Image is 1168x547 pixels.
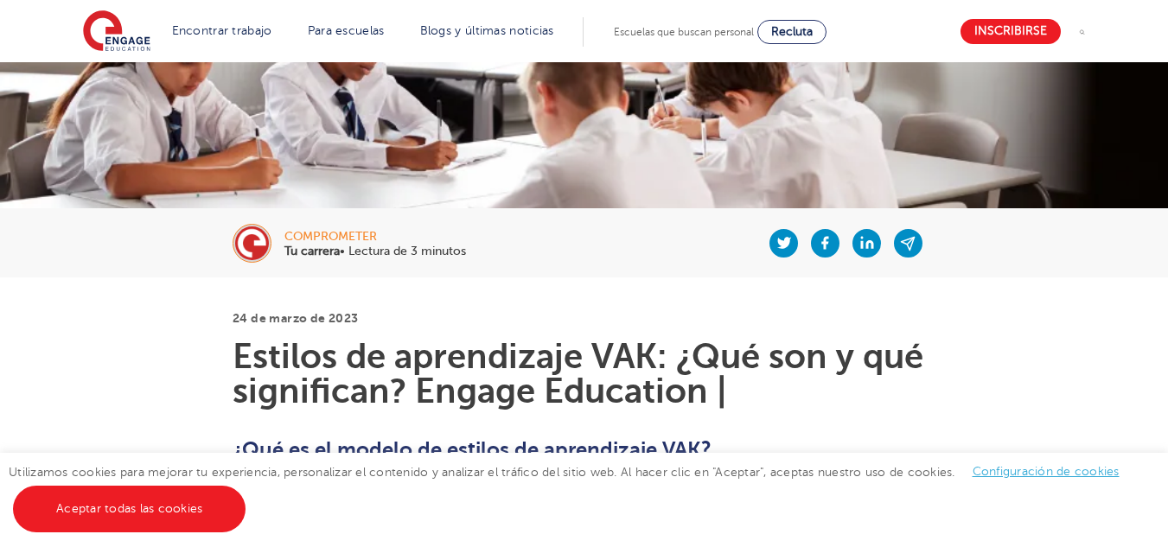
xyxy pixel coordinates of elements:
[83,10,150,54] img: Educación comprometida
[172,24,272,37] a: Encontrar trabajo
[308,24,385,37] a: Para escuelas
[233,437,712,461] font: ¿Qué es el modelo de estilos de aprendizaje VAK?
[757,20,827,44] a: Recluta
[56,502,202,515] font: Aceptar todas las cookies
[233,311,359,325] font: 24 de marzo de 2023
[284,230,377,243] font: comprometer
[9,466,955,479] font: Utilizamos cookies para mejorar tu experiencia, personalizar el contenido y analizar el tráfico d...
[13,486,246,532] a: Aceptar todas las cookies
[420,24,554,37] a: Blogs y últimas noticias
[284,245,340,258] font: Tu carrera
[973,465,1120,478] a: Configuración de cookies
[961,19,1061,44] a: Inscribirse
[974,25,1047,38] font: Inscribirse
[614,26,754,38] font: Escuelas que buscan personal
[771,25,813,38] font: Recluta
[340,245,466,258] font: • Lectura de 3 minutos
[233,337,923,410] font: Estilos de aprendizaje VAK: ¿Qué son y qué significan? Engage Education |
